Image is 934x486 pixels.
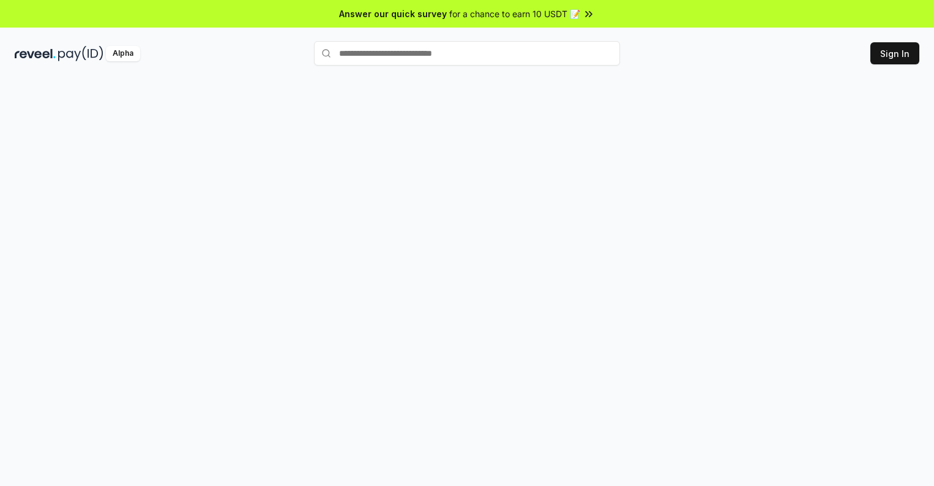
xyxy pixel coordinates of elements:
[870,42,919,64] button: Sign In
[449,7,580,20] span: for a chance to earn 10 USDT 📝
[106,46,140,61] div: Alpha
[339,7,447,20] span: Answer our quick survey
[58,46,103,61] img: pay_id
[15,46,56,61] img: reveel_dark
